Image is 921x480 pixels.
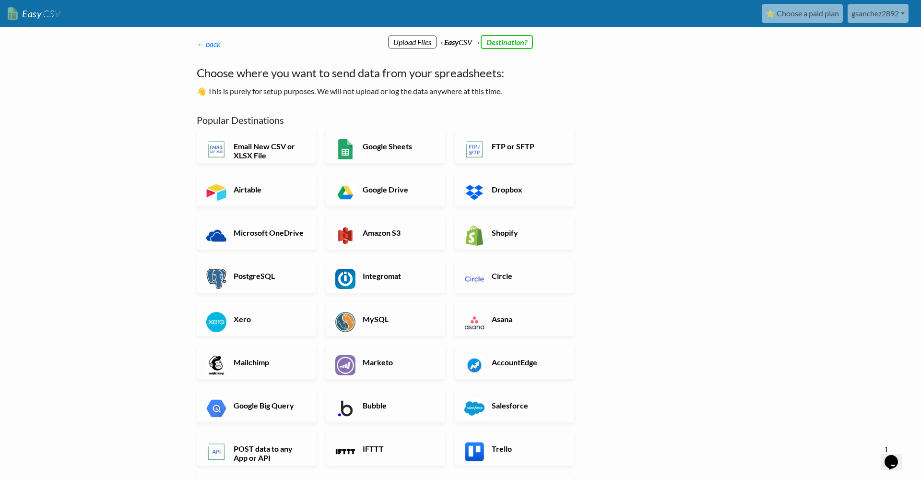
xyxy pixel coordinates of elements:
[231,358,307,367] h6: Mailchimp
[489,444,565,453] h6: Trello
[326,130,445,163] a: Google Sheets
[464,312,484,332] img: Asana App & API
[881,442,911,470] iframe: chat widget
[231,228,307,237] h6: Microsoft OneDrive
[455,259,574,293] a: Circle
[360,185,436,194] h6: Google Drive
[335,312,355,332] img: MySQL App & API
[464,398,484,419] img: Salesforce App & API
[197,216,316,250] a: Microsoft OneDrive
[455,389,574,422] a: Salesforce
[197,302,316,336] a: Xero
[360,314,436,324] h6: MySQL
[455,216,574,250] a: Shopify
[231,142,307,160] h6: Email New CSV or XLSX File
[326,389,445,422] a: Bubble
[231,271,307,280] h6: PostgreSQL
[206,139,226,159] img: Email New CSV or XLSX File App & API
[326,173,445,206] a: Google Drive
[335,355,355,375] img: Marketo App & API
[197,432,316,466] a: POST data to any App or API
[455,346,574,379] a: AccountEdge
[335,398,355,419] img: Bubble App & API
[206,442,226,462] img: POST data to any App or API App & API
[464,182,484,203] img: Dropbox App & API
[360,228,436,237] h6: Amazon S3
[360,401,436,410] h6: Bubble
[489,271,565,280] h6: Circle
[360,271,436,280] h6: Integromat
[197,346,316,379] a: Mailchimp
[197,130,316,163] a: Email New CSV or XLSX File
[231,314,307,324] h6: Xero
[489,142,565,151] h6: FTP or SFTP
[197,173,316,206] a: Airtable
[360,142,436,151] h6: Google Sheets
[489,401,565,410] h6: Salesforce
[206,269,226,289] img: PostgreSQL App & API
[464,226,484,246] img: Shopify App & API
[464,269,484,289] img: Circle App & API
[197,114,588,126] h5: Popular Destinations
[360,358,436,367] h6: Marketo
[848,4,909,23] a: gsanchez2892
[335,442,355,462] img: IFTTT App & API
[455,130,574,163] a: FTP or SFTP
[206,398,226,419] img: Google Big Query App & API
[42,8,60,20] span: CSV
[326,432,445,466] a: IFTTT
[326,216,445,250] a: Amazon S3
[197,64,588,82] h4: Choose where you want to send data from your spreadsheets:
[197,259,316,293] a: PostgreSQL
[360,444,436,453] h6: IFTTT
[206,226,226,246] img: Microsoft OneDrive App & API
[455,302,574,336] a: Asana
[464,442,484,462] img: Trello App & API
[206,312,226,332] img: Xero App & API
[206,182,226,203] img: Airtable App & API
[231,444,307,462] h6: POST data to any App or API
[197,389,316,422] a: Google Big Query
[326,259,445,293] a: Integromat
[464,355,484,375] img: AccountEdge App & API
[335,182,355,203] img: Google Drive App & API
[464,139,484,159] img: FTP or SFTP App & API
[455,173,574,206] a: Dropbox
[8,4,60,24] a: EasyCSV
[489,358,565,367] h6: AccountEdge
[489,185,565,194] h6: Dropbox
[489,314,565,324] h6: Asana
[197,39,221,48] a: ← back
[231,185,307,194] h6: Airtable
[335,226,355,246] img: Amazon S3 App & API
[231,401,307,410] h6: Google Big Query
[206,355,226,375] img: Mailchimp App & API
[455,432,574,466] a: Trello
[335,139,355,159] img: Google Sheets App & API
[762,4,843,23] a: ⭐ Choose a paid plan
[326,302,445,336] a: MySQL
[489,228,565,237] h6: Shopify
[335,269,355,289] img: Integromat App & API
[326,346,445,379] a: Marketo
[187,27,734,48] div: → CSV →
[197,85,588,97] p: 👋 This is purely for setup purposes. We will not upload or log the data anywhere at this time.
